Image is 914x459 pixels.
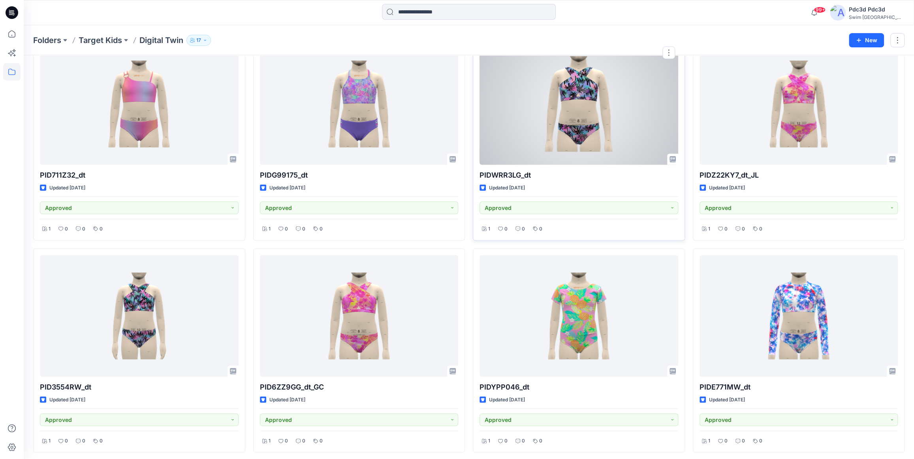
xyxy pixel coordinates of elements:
p: PIDE771MW_dt [700,381,898,392]
a: Folders [33,35,61,46]
p: Digital Twin [139,35,183,46]
p: 1 [708,437,710,445]
a: PID3554RW_dt [40,255,239,377]
p: 0 [522,225,525,233]
a: Target Kids [79,35,122,46]
p: 1 [488,437,490,445]
p: Updated [DATE] [489,184,525,192]
p: Updated [DATE] [269,184,305,192]
a: PIDG99175_dt [260,43,459,165]
p: Updated [DATE] [489,395,525,404]
p: 0 [539,437,542,445]
p: 0 [302,225,305,233]
p: 0 [724,225,728,233]
p: 0 [724,437,728,445]
p: 0 [504,437,508,445]
p: 0 [320,437,323,445]
p: 0 [302,437,305,445]
p: PIDYPP046_dt [480,381,678,392]
p: 1 [269,225,271,233]
p: 0 [285,225,288,233]
p: PID711Z32_dt [40,169,239,180]
a: PIDYPP046_dt [480,255,678,377]
p: 0 [522,437,525,445]
p: Updated [DATE] [709,395,745,404]
p: 0 [285,437,288,445]
p: 0 [504,225,508,233]
p: 0 [100,437,103,445]
div: Pdc3d Pdc3d [849,5,904,14]
p: 1 [488,225,490,233]
p: 1 [49,225,51,233]
p: 17 [196,36,201,45]
div: Swim [GEOGRAPHIC_DATA] [849,14,904,20]
p: 0 [100,225,103,233]
p: Updated [DATE] [269,395,305,404]
p: 0 [82,437,85,445]
img: avatar [830,5,846,21]
a: PIDWRR3LG_dt [480,43,678,165]
p: 0 [742,437,745,445]
p: PID6ZZ9GG_dt_GC [260,381,459,392]
p: 0 [759,437,762,445]
p: 0 [320,225,323,233]
button: 17 [186,35,211,46]
span: 99+ [814,7,826,13]
button: New [849,33,884,47]
p: PIDZ22KY7_dt_JL [700,169,898,180]
p: 1 [49,437,51,445]
p: 1 [708,225,710,233]
p: PID3554RW_dt [40,381,239,392]
p: PIDG99175_dt [260,169,459,180]
p: 0 [742,225,745,233]
p: 0 [82,225,85,233]
p: 0 [65,225,68,233]
p: 1 [269,437,271,445]
p: Updated [DATE] [49,184,85,192]
a: PIDE771MW_dt [700,255,898,377]
p: 0 [65,437,68,445]
a: PIDZ22KY7_dt_JL [700,43,898,165]
p: 0 [759,225,762,233]
a: PID6ZZ9GG_dt_GC [260,255,459,377]
p: Updated [DATE] [49,395,85,404]
p: Updated [DATE] [709,184,745,192]
p: 0 [539,225,542,233]
a: PID711Z32_dt [40,43,239,165]
p: PIDWRR3LG_dt [480,169,678,180]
